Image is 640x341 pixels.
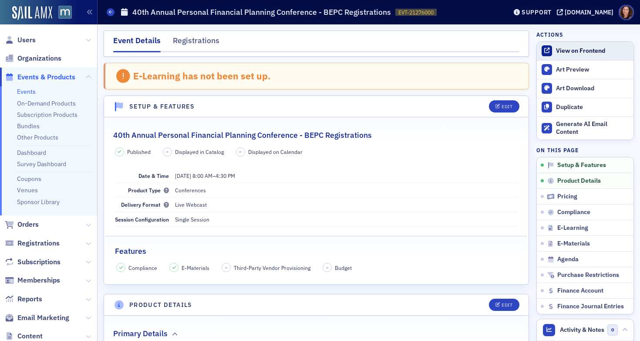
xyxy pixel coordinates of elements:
[17,160,66,168] a: Survey Dashboard
[556,66,629,74] div: Art Preview
[17,186,38,194] a: Venues
[121,201,169,208] span: Delivery Format
[557,287,603,295] span: Finance Account
[537,61,633,79] a: Art Preview
[113,130,372,141] h2: 40th Annual Personal Financial Planning Conference - BEPC Registrations
[5,313,69,323] a: Email Marketing
[489,100,519,113] button: Edit
[557,224,588,232] span: E-Learning
[173,35,219,51] div: Registrations
[537,98,633,116] button: Duplicate
[5,72,75,82] a: Events & Products
[556,47,629,55] div: View on Frontend
[17,175,41,183] a: Coupons
[166,149,168,155] span: –
[557,9,616,15] button: [DOMAIN_NAME]
[557,208,590,216] span: Compliance
[556,85,629,92] div: Art Download
[17,99,76,107] a: On-Demand Products
[5,35,36,45] a: Users
[5,220,39,229] a: Orders
[557,240,590,248] span: E-Materials
[17,35,36,45] span: Users
[557,177,601,185] span: Product Details
[17,257,61,267] span: Subscriptions
[17,198,60,206] a: Sponsor Library
[192,172,212,179] time: 8:00 AM
[113,35,161,52] div: Event Details
[128,187,169,194] span: Product Type
[335,264,352,272] span: Budget
[52,6,72,20] a: View Homepage
[234,264,310,272] span: Third-Party Vendor Provisioning
[5,331,43,341] a: Content
[557,256,579,263] span: Agenda
[537,42,633,60] a: View on Frontend
[175,216,209,223] span: Single Session
[557,271,619,279] span: Purchase Restrictions
[536,146,634,154] h4: On this page
[17,72,75,82] span: Events & Products
[522,8,552,16] div: Support
[557,303,624,310] span: Finance Journal Entries
[17,111,77,119] a: Subscription Products
[556,103,629,111] div: Duplicate
[17,276,60,285] span: Memberships
[115,246,146,257] h2: Features
[5,294,42,304] a: Reports
[175,201,207,208] span: Live Webcast
[127,148,151,156] span: Published
[175,148,224,156] span: Displayed in Catalog
[138,172,169,179] span: Date & Time
[115,216,169,223] span: Session Configuration
[239,149,242,155] span: –
[5,54,61,63] a: Organizations
[565,8,613,16] div: [DOMAIN_NAME]
[128,264,157,272] span: Compliance
[182,264,209,272] span: E-Materials
[175,187,206,194] span: Conferences
[556,120,629,136] div: Generate AI Email Content
[248,148,303,156] span: Displayed on Calendar
[17,294,42,304] span: Reports
[537,116,633,140] button: Generate AI Email Content
[175,172,191,179] span: [DATE]
[113,328,168,339] h2: Primary Details
[12,6,52,20] img: SailAMX
[398,9,434,16] span: EVT-21276000
[536,31,563,38] h4: Actions
[5,257,61,267] a: Subscriptions
[557,161,606,169] span: Setup & Features
[5,276,60,285] a: Memberships
[129,102,195,111] h4: Setup & Features
[607,324,618,335] span: 0
[17,88,36,95] a: Events
[17,331,43,341] span: Content
[5,239,60,248] a: Registrations
[537,79,633,98] a: Art Download
[216,172,235,179] time: 4:30 PM
[17,54,61,63] span: Organizations
[175,172,235,179] span: –
[502,104,512,109] div: Edit
[557,193,577,201] span: Pricing
[326,265,329,271] span: –
[560,325,604,334] span: Activity & Notes
[58,6,72,19] img: SailAMX
[17,239,60,248] span: Registrations
[225,265,228,271] span: –
[17,133,58,141] a: Other Products
[132,7,391,17] h1: 40th Annual Personal Financial Planning Conference - BEPC Registrations
[502,303,512,307] div: Edit
[17,122,40,130] a: Bundles
[133,70,271,82] div: E-Learning has not been set up.
[619,5,634,20] span: Profile
[489,299,519,311] button: Edit
[17,313,69,323] span: Email Marketing
[17,149,46,157] a: Dashboard
[129,300,192,310] h4: Product Details
[17,220,39,229] span: Orders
